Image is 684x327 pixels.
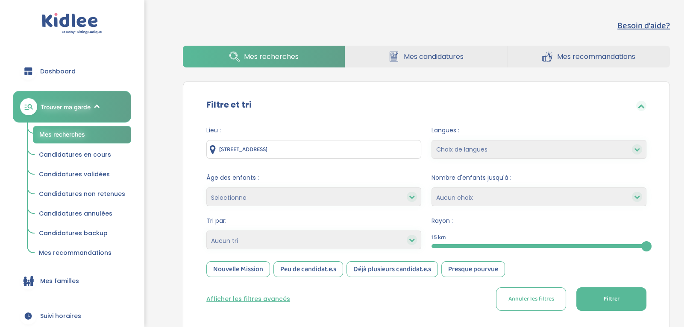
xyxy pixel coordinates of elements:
[508,46,670,67] a: Mes recommandations
[345,46,507,67] a: Mes candidatures
[206,216,421,225] span: Tri par:
[206,98,252,111] label: Filtre et tri
[508,295,554,304] span: Annuler les filtres
[33,245,131,261] a: Mes recommandations
[557,51,635,62] span: Mes recommandations
[40,277,79,286] span: Mes familles
[273,261,343,277] div: Peu de candidat.e.s
[33,147,131,163] a: Candidatures en cours
[206,295,290,304] button: Afficher les filtres avancés
[244,51,299,62] span: Mes recherches
[39,248,112,257] span: Mes recommandations
[206,173,421,182] span: Âge des enfants :
[206,261,270,277] div: Nouvelle Mission
[403,51,463,62] span: Mes candidatures
[604,295,619,304] span: Filtrer
[39,150,111,159] span: Candidatures en cours
[41,102,91,111] span: Trouver ma garde
[432,126,646,135] span: Langues :
[39,170,110,178] span: Candidatures validées
[617,19,670,32] button: Besoin d'aide?
[39,190,125,198] span: Candidatures non retenues
[40,312,81,321] span: Suivi horaires
[33,186,131,202] a: Candidatures non retenues
[40,67,76,76] span: Dashboard
[39,131,85,138] span: Mes recherches
[13,266,131,296] a: Mes familles
[33,166,131,183] a: Candidatures validées
[206,126,421,135] span: Lieu :
[206,140,421,159] input: Ville ou code postale
[13,56,131,87] a: Dashboard
[183,46,345,67] a: Mes recherches
[441,261,505,277] div: Presque pourvue
[42,13,102,35] img: logo.svg
[13,91,131,123] a: Trouver ma garde
[33,206,131,222] a: Candidatures annulées
[432,216,646,225] span: Rayon :
[39,229,108,237] span: Candidatures backup
[432,233,446,242] span: 15 km
[496,287,566,311] button: Annuler les filtres
[346,261,438,277] div: Déjà plusieurs candidat.e.s
[39,209,112,218] span: Candidatures annulées
[432,173,646,182] span: Nombre d'enfants jusqu'à :
[576,287,646,311] button: Filtrer
[33,225,131,242] a: Candidatures backup
[33,126,131,143] a: Mes recherches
